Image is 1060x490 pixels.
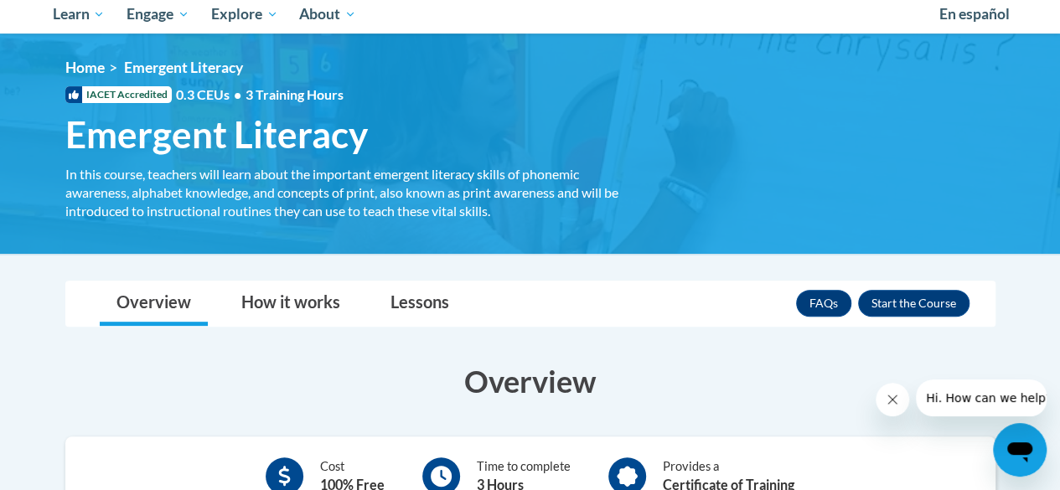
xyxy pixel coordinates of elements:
span: Hi. How can we help? [10,12,136,25]
span: Explore [211,4,278,24]
span: IACET Accredited [65,86,172,103]
a: Overview [100,281,208,326]
iframe: Message from company [916,379,1047,416]
span: Learn [52,4,105,24]
span: Emergent Literacy [124,59,243,76]
a: Lessons [374,281,466,326]
iframe: Close message [876,383,909,416]
iframe: Button to launch messaging window [993,423,1047,477]
span: Engage [127,4,189,24]
button: Enroll [858,290,970,317]
h3: Overview [65,360,995,402]
span: About [299,4,356,24]
a: How it works [225,281,357,326]
span: 3 Training Hours [246,86,344,102]
span: Emergent Literacy [65,112,368,157]
span: En español [939,5,1010,23]
div: In this course, teachers will learn about the important emergent literacy skills of phonemic awar... [65,165,644,220]
span: • [234,86,241,102]
span: 0.3 CEUs [176,85,344,104]
a: Home [65,59,105,76]
a: FAQs [796,290,851,317]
